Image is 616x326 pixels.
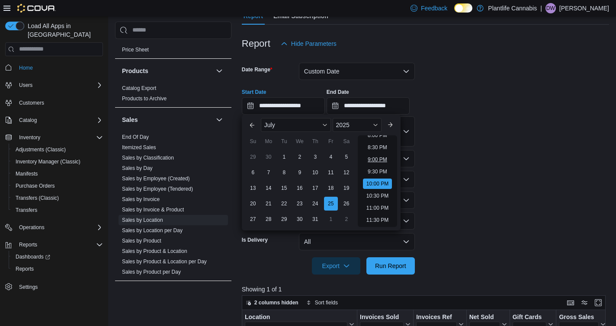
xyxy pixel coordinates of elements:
[277,150,291,164] div: day-1
[16,98,48,108] a: Customers
[19,241,37,248] span: Reports
[16,222,103,233] span: Operations
[293,166,307,179] div: day-9
[16,115,40,125] button: Catalog
[366,257,415,275] button: Run Report
[277,197,291,211] div: day-22
[16,80,103,90] span: Users
[242,237,268,243] label: Is Delivery
[16,240,103,250] span: Reports
[246,150,260,164] div: day-29
[122,196,160,202] a: Sales by Invoice
[16,132,103,143] span: Inventory
[12,264,37,274] a: Reports
[416,313,456,321] div: Invoices Ref
[242,285,609,294] p: Showing 1 of 1
[19,82,32,89] span: Users
[9,180,106,192] button: Purchase Orders
[19,117,37,124] span: Catalog
[242,97,325,115] input: Press the down key to enter a popover containing a calendar. Press the escape key to close the po...
[19,64,33,71] span: Home
[122,175,190,182] span: Sales by Employee (Created)
[245,149,354,227] div: July, 2025
[12,205,103,215] span: Transfers
[299,233,415,250] button: All
[9,156,106,168] button: Inventory Manager (Classic)
[122,154,174,161] span: Sales by Classification
[16,195,59,201] span: Transfers (Classic)
[383,118,397,132] button: Next month
[9,251,106,263] a: Dashboards
[246,166,260,179] div: day-6
[565,297,576,308] button: Keyboard shortcuts
[2,131,106,144] button: Inventory
[559,313,599,321] div: Gross Sales
[262,212,276,226] div: day-28
[317,257,355,275] span: Export
[24,22,103,39] span: Load All Apps in [GEOGRAPHIC_DATA]
[16,63,36,73] a: Home
[12,157,84,167] a: Inventory Manager (Classic)
[122,165,153,172] span: Sales by Day
[242,89,266,96] label: Start Date
[340,150,353,164] div: day-5
[19,99,44,106] span: Customers
[16,146,66,153] span: Adjustments (Classic)
[262,197,276,211] div: day-21
[12,252,103,262] span: Dashboards
[264,121,275,128] span: July
[262,150,276,164] div: day-30
[579,297,590,308] button: Display options
[9,144,106,156] button: Adjustments (Classic)
[9,168,106,180] button: Manifests
[16,132,44,143] button: Inventory
[16,158,80,165] span: Inventory Manager (Classic)
[293,150,307,164] div: day-2
[122,95,167,102] span: Products to Archive
[324,150,338,164] div: day-4
[16,207,37,214] span: Transfers
[246,212,260,226] div: day-27
[262,181,276,195] div: day-14
[2,96,106,109] button: Customers
[122,144,156,151] span: Itemized Sales
[299,63,415,80] button: Custom Date
[293,212,307,226] div: day-30
[9,192,106,204] button: Transfers (Classic)
[122,248,187,255] span: Sales by Product & Location
[122,217,163,223] a: Sales by Location
[19,284,38,291] span: Settings
[214,66,225,76] button: Products
[469,313,500,321] div: Net Sold
[122,185,193,192] span: Sales by Employee (Tendered)
[403,176,410,183] button: Open list of options
[2,114,106,126] button: Catalog
[277,212,291,226] div: day-29
[364,142,391,153] li: 8:30 PM
[122,237,161,244] span: Sales by Product
[324,166,338,179] div: day-11
[122,259,207,265] a: Sales by Product & Location per Day
[122,144,156,150] a: Itemized Sales
[12,169,103,179] span: Manifests
[122,238,161,244] a: Sales by Product
[2,239,106,251] button: Reports
[122,67,148,75] h3: Products
[122,227,183,234] span: Sales by Location per Day
[16,253,50,260] span: Dashboards
[293,197,307,211] div: day-23
[403,155,410,162] button: Open list of options
[214,115,225,125] button: Sales
[340,197,353,211] div: day-26
[324,134,338,148] div: Fr
[122,207,184,213] a: Sales by Invoice & Product
[2,280,106,293] button: Settings
[512,313,546,321] div: Gift Cards
[363,179,392,189] li: 10:00 PM
[242,66,273,73] label: Date Range
[308,150,322,164] div: day-3
[115,45,231,58] div: Pricing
